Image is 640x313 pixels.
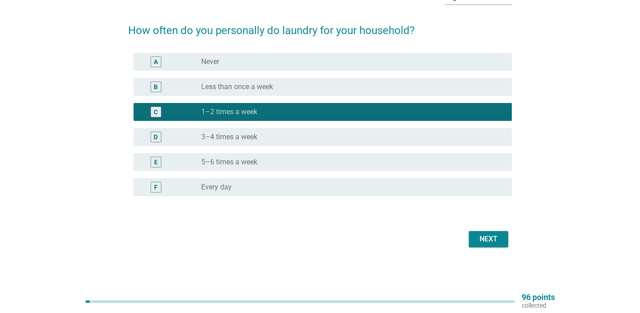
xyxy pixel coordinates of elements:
[201,82,273,91] label: Less than once a week
[154,107,158,117] div: C
[522,301,555,309] p: collected
[201,107,257,116] label: 1–2 times a week
[201,57,219,66] label: Never
[201,158,257,167] label: 5–6 times a week
[522,293,555,301] p: 96 points
[476,234,501,244] div: Next
[154,57,158,67] div: A
[201,133,257,141] label: 3–4 times a week
[154,183,158,192] div: F
[154,133,158,142] div: D
[128,13,512,39] h2: How often do you personally do laundry for your household?
[469,231,508,247] button: Next
[154,158,158,167] div: E
[154,82,158,92] div: B
[201,183,232,192] label: Every day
